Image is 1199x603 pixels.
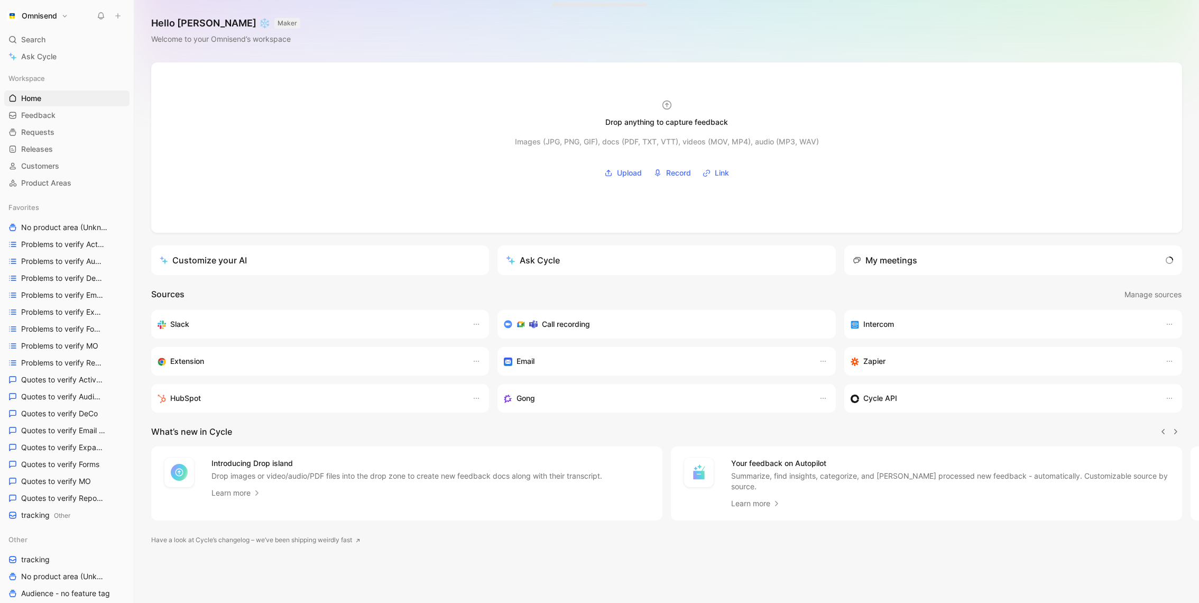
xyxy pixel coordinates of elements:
a: Quotes to verify Audience [4,389,130,405]
span: Record [666,167,691,179]
span: Quotes to verify Reporting [21,493,104,504]
button: MAKER [274,18,300,29]
span: No product area (Unknowns) [21,571,106,582]
a: Have a look at Cycle’s changelog – we’ve been shipping weirdly fast [151,535,361,545]
span: Requests [21,127,54,138]
span: Problems to verify Reporting [21,358,105,368]
div: Capture feedback from thousands of sources with Zapier (survey results, recordings, sheets, etc). [851,355,1155,368]
span: Ask Cycle [21,50,57,63]
span: Product Areas [21,178,71,188]
p: Drop images or video/audio/PDF files into the drop zone to create new feedback docs along with th... [211,471,602,481]
span: Other [54,511,70,519]
h4: Your feedback on Autopilot [731,457,1169,470]
a: Quotes to verify Reporting [4,490,130,506]
a: Quotes to verify Activation [4,372,130,388]
span: Quotes to verify Audience [21,391,104,402]
span: Upload [617,167,642,179]
div: Capture feedback from anywhere on the web [158,355,462,368]
span: Link [715,167,729,179]
h3: Cycle API [863,392,897,405]
div: Forward emails to your feedback inbox [504,355,808,368]
a: No product area (Unknowns) [4,220,130,235]
div: Sync your customers, send feedback and get updates in Slack [158,318,462,331]
span: Other [8,534,27,545]
div: Workspace [4,70,130,86]
span: Quotes to verify MO [21,476,91,487]
a: Home [4,90,130,106]
a: Problems to verify Forms [4,321,130,337]
span: Quotes to verify Forms [21,459,99,470]
h3: Gong [517,392,535,405]
span: Releases [21,144,53,154]
h3: Zapier [863,355,886,368]
div: Sync customers & send feedback from custom sources. Get inspired by our favorite use case [851,392,1155,405]
h3: Slack [170,318,189,331]
a: Quotes to verify Expansion [4,440,130,455]
a: tracking [4,552,130,568]
span: Customers [21,161,59,171]
a: No product area (Unknowns) [4,569,130,584]
span: Problems to verify Activation [21,239,106,250]
span: Quotes to verify Email builder [21,425,106,436]
span: Manage sources [1124,288,1182,301]
img: Omnisend [7,11,17,21]
a: Releases [4,141,130,157]
div: Images (JPG, PNG, GIF), docs (PDF, TXT, VTT), videos (MOV, MP4), audio (MP3, WAV) [515,135,819,148]
span: Home [21,93,41,104]
a: Learn more [731,497,781,510]
a: Problems to verify Audience [4,253,130,269]
h4: Introducing Drop island [211,457,602,470]
span: tracking [21,554,50,565]
h3: Intercom [863,318,894,331]
span: Problems to verify Audience [21,256,105,267]
button: Link [699,165,733,181]
h1: Hello [PERSON_NAME] ❄️ [151,17,300,30]
p: Summarize, find insights, categorize, and [PERSON_NAME] processed new feedback - automatically. C... [731,471,1169,492]
a: Requests [4,124,130,140]
a: trackingOther [4,507,130,523]
a: Feedback [4,107,130,123]
span: Problems to verify Email Builder [21,290,107,300]
span: Audience - no feature tag [21,588,110,599]
h3: HubSpot [170,392,201,405]
a: Problems to verify DeCo [4,270,130,286]
div: Search [4,32,130,48]
div: Ask Cycle [506,254,560,267]
span: Problems to verify DeCo [21,273,103,284]
span: Problems to verify Expansion [21,307,106,317]
div: Other [4,532,130,547]
a: Quotes to verify Email builder [4,423,130,438]
span: Problems to verify Forms [21,324,103,334]
h3: Call recording [542,318,590,331]
div: Sync your customers, send feedback and get updates in Intercom [851,318,1155,331]
div: Record & transcribe meetings from Zoom, Meet & Teams. [504,318,820,331]
span: Search [21,33,45,46]
h3: Email [517,355,534,368]
a: Customers [4,158,130,174]
a: Problems to verify Expansion [4,304,130,320]
span: Workspace [8,73,45,84]
span: Favorites [8,202,39,213]
a: Problems to verify MO [4,338,130,354]
div: Favorites [4,199,130,215]
button: Record [650,165,695,181]
h1: Omnisend [22,11,57,21]
h3: Extension [170,355,204,368]
div: My meetings [853,254,917,267]
span: Quotes to verify DeCo [21,408,98,419]
span: Problems to verify MO [21,341,98,351]
a: Quotes to verify Forms [4,456,130,472]
a: Product Areas [4,175,130,191]
h2: What’s new in Cycle [151,425,232,438]
div: Drop anything to capture feedback [605,116,728,129]
span: Feedback [21,110,56,121]
button: Upload [601,165,645,181]
button: OmnisendOmnisend [4,8,71,23]
span: Quotes to verify Expansion [21,442,105,453]
a: Quotes to verify DeCo [4,406,130,422]
div: Welcome to your Omnisend’s workspace [151,33,300,45]
a: Problems to verify Activation [4,236,130,252]
a: Problems to verify Email Builder [4,287,130,303]
a: Quotes to verify MO [4,473,130,489]
a: Ask Cycle [4,49,130,65]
